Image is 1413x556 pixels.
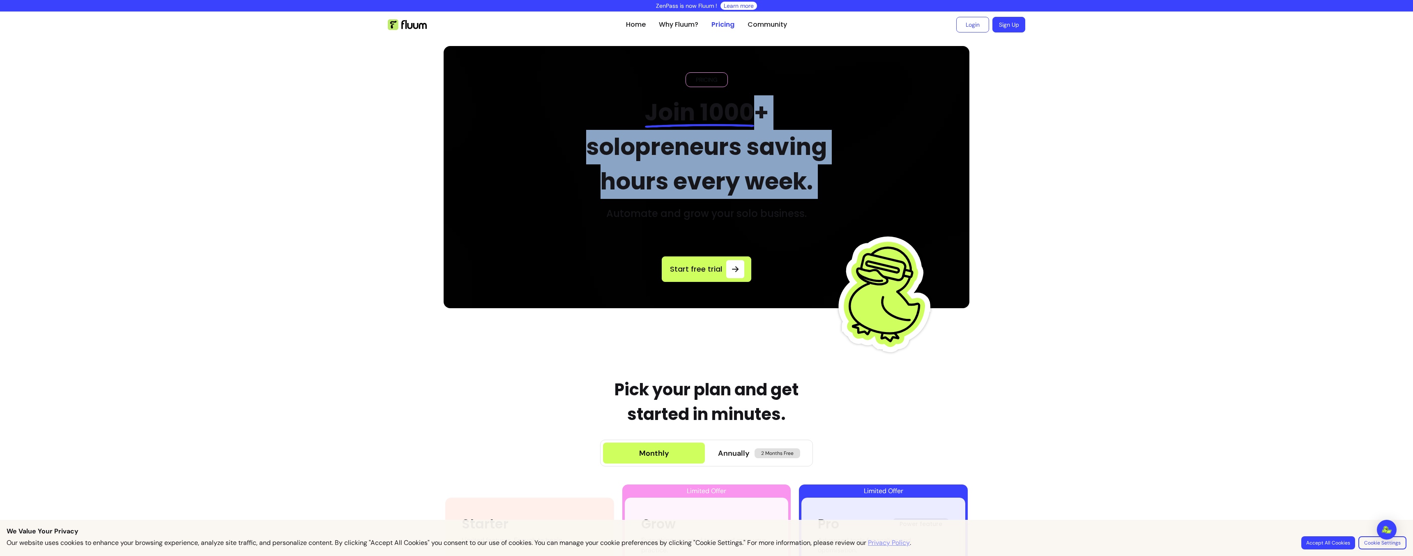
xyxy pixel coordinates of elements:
span: 2 Months Free [755,448,800,458]
button: Accept All Cookies [1301,536,1355,549]
img: Fluum Duck sticker [836,222,939,366]
a: Community [748,20,787,30]
div: Limited Offer [801,484,965,498]
a: Learn more [724,2,754,10]
a: Sign Up [992,17,1025,32]
img: Fluum Logo [388,19,427,30]
span: Power feature [893,518,949,530]
div: Starter [462,514,509,534]
a: Start free trial [662,256,751,282]
a: Home [626,20,646,30]
h2: Pick your plan and get started in minutes. [591,377,822,427]
span: Join 1000 [645,96,754,129]
span: Annually [718,448,750,459]
span: PRICING [693,76,721,84]
p: We Value Your Privacy [7,526,1406,536]
a: Pricing [711,20,734,30]
button: Cookie Settings [1358,536,1406,549]
div: Open Intercom Messenger [1377,520,1397,540]
div: Pro [818,514,839,534]
a: Why Fluum? [659,20,698,30]
a: Privacy Policy [868,538,910,548]
h2: + solopreneurs saving hours every week. [568,95,846,199]
span: Start free trial [669,263,723,275]
a: Login [956,17,989,32]
div: Grow [641,514,676,534]
p: ZenPass is now Fluum ! [656,2,717,10]
h3: Automate and grow your solo business. [606,207,807,220]
div: Monthly [639,448,669,459]
p: Our website uses cookies to enhance your browsing experience, analyze site traffic, and personali... [7,538,911,548]
div: Limited Offer [625,484,789,498]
